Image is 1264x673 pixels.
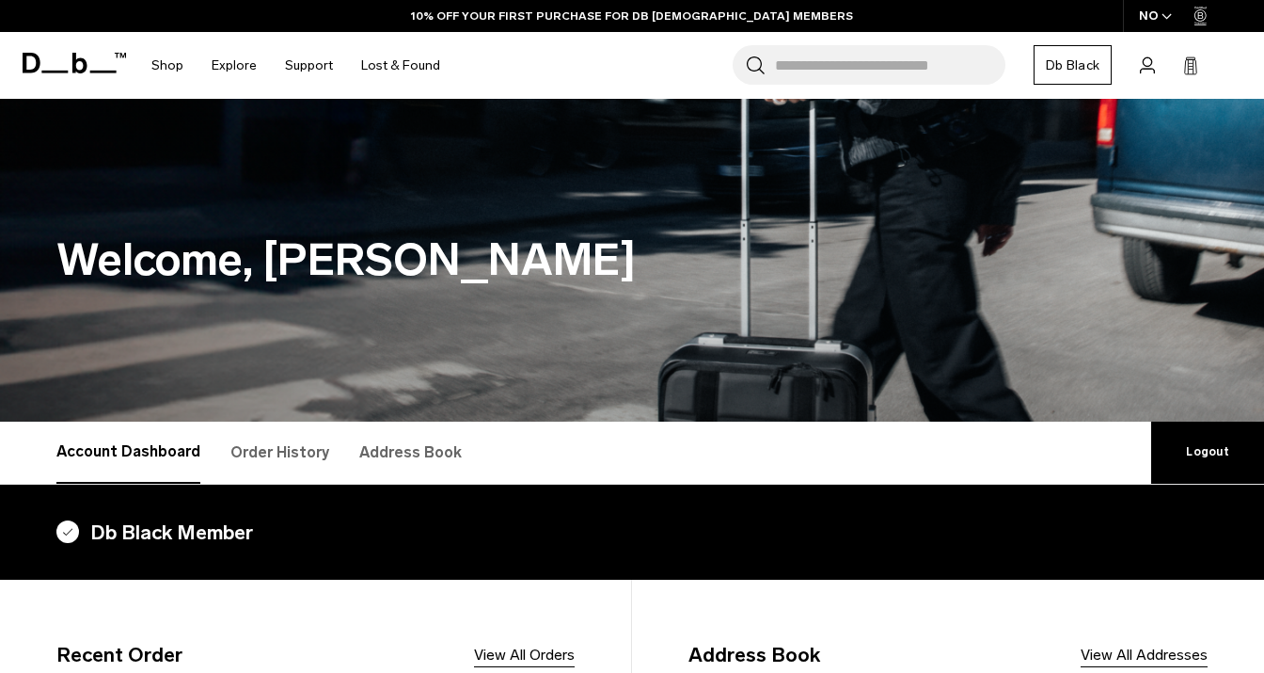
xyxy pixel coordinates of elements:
nav: Main Navigation [137,32,454,99]
h4: Recent Order [56,640,182,670]
a: Support [285,32,333,99]
a: Account Dashboard [56,422,200,484]
h4: Address Book [688,640,820,670]
a: View All Orders [474,644,575,666]
h4: Db Black Member [56,518,1208,548]
a: Db Black [1034,45,1112,85]
a: Address Book [359,422,462,484]
a: 10% OFF YOUR FIRST PURCHASE FOR DB [DEMOGRAPHIC_DATA] MEMBERS [411,8,853,24]
a: Shop [151,32,183,99]
h1: Welcome, [PERSON_NAME] [56,227,1208,294]
a: View All Addresses [1081,644,1208,666]
a: Logout [1151,422,1264,484]
a: Order History [230,422,329,484]
a: Explore [212,32,257,99]
a: Lost & Found [361,32,440,99]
